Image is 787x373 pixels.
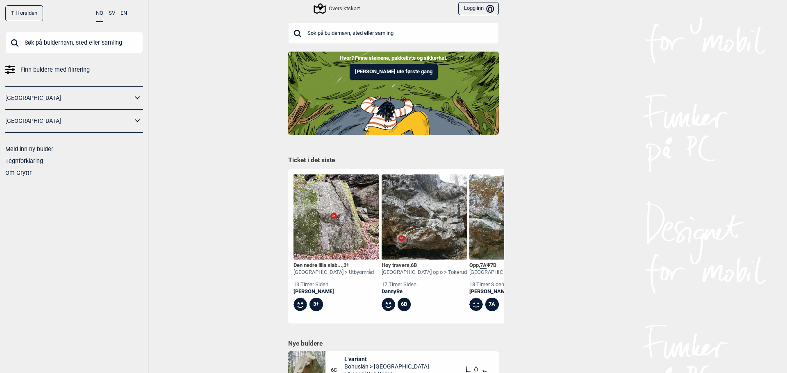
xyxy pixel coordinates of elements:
[315,4,360,14] div: Oversiktskart
[121,5,127,21] button: EN
[96,5,103,22] button: NO
[382,269,467,276] div: [GEOGRAPHIC_DATA] og o > Tokerud
[398,298,411,311] div: 6B
[469,281,555,288] div: 18 timer siden
[343,262,349,268] span: 3+
[458,2,499,16] button: Logg inn
[109,5,115,21] button: SV
[5,92,132,104] a: [GEOGRAPHIC_DATA]
[293,262,374,269] div: Den nedre lilla slab... ,
[5,115,132,127] a: [GEOGRAPHIC_DATA]
[490,262,496,268] span: 7B
[382,281,467,288] div: 17 timer siden
[480,262,487,269] span: 7A
[6,54,781,62] p: Hvor? Finne steinene, pakkeliste og sikkerhet.
[5,5,43,21] a: Til forsiden
[469,174,555,260] img: Opp_190314
[288,23,499,44] input: Søk på buldernavn, sted eller samling
[411,262,417,268] span: 6B
[469,288,555,295] a: [PERSON_NAME]
[344,355,429,363] span: L'variant
[288,339,499,348] h1: Nye buldere
[309,298,323,311] div: 3+
[5,32,143,53] input: Søk på buldernavn, sted eller samling
[288,156,499,165] h1: Ticket i det siste
[350,64,438,80] button: [PERSON_NAME] ute første gang
[293,269,374,276] div: [GEOGRAPHIC_DATA] > Utbyområd
[5,64,143,76] a: Finn buldere med filtrering
[20,64,90,76] span: Finn buldere med filtrering
[382,288,467,295] a: DannyRe
[288,52,499,134] img: Indoor to outdoor
[293,288,374,295] a: [PERSON_NAME]
[485,298,499,311] div: 7A
[469,269,555,276] div: [GEOGRAPHIC_DATA] og o > Tokerud
[5,146,53,152] a: Meld inn ny bulder
[469,262,555,269] div: Opp , Ψ
[344,363,429,370] span: Bohuslän > [GEOGRAPHIC_DATA]
[382,174,467,260] img: Hoy travers 190425
[5,158,43,164] a: Tegnforklaring
[5,170,32,176] a: Om Gryttr
[293,281,374,288] div: 13 timer siden
[293,174,379,260] img: Den nedre lilla slabben
[382,262,467,269] div: Høy travers ,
